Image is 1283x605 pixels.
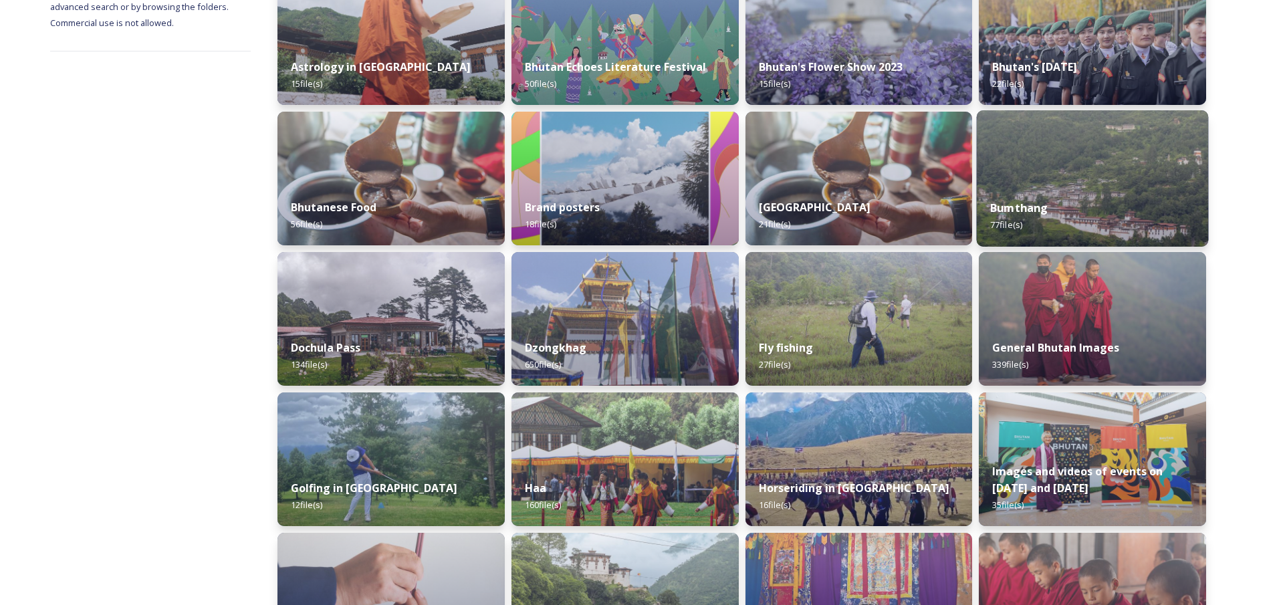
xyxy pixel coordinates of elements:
[759,59,903,74] strong: Bhutan's Flower Show 2023
[511,252,739,386] img: Festival%2520Header.jpg
[291,499,322,511] span: 12 file(s)
[990,219,1022,231] span: 77 file(s)
[511,112,739,245] img: Bhutan_Believe_800_1000_4.jpg
[525,218,556,230] span: 18 file(s)
[979,252,1206,386] img: MarcusWestbergBhutanHiRes-23.jpg
[291,78,322,90] span: 15 file(s)
[277,392,505,526] img: IMG_0877.jpeg
[277,252,505,386] img: 2022-10-01%252011.41.43.jpg
[759,481,949,495] strong: Horseriding in [GEOGRAPHIC_DATA]
[291,340,360,355] strong: Dochula Pass
[745,252,973,386] img: by%2520Ugyen%2520Wangchuk14.JPG
[990,201,1048,215] strong: Bumthang
[992,499,1024,511] span: 35 file(s)
[992,464,1163,495] strong: Images and videos of events on [DATE] and [DATE]
[759,499,790,511] span: 16 file(s)
[525,340,586,355] strong: Dzongkhag
[291,59,471,74] strong: Astrology in [GEOGRAPHIC_DATA]
[277,112,505,245] img: Bumdeling%2520090723%2520by%2520Amp%2520Sripimanwat-4.jpg
[977,110,1209,247] img: Bumthang%2520180723%2520by%2520Amp%2520Sripimanwat-20.jpg
[992,358,1028,370] span: 339 file(s)
[745,392,973,526] img: Horseriding%2520in%2520Bhutan2.JPG
[992,78,1024,90] span: 22 file(s)
[759,78,790,90] span: 15 file(s)
[525,499,561,511] span: 160 file(s)
[291,218,322,230] span: 56 file(s)
[745,112,973,245] img: Bumdeling%2520090723%2520by%2520Amp%2520Sripimanwat-4%25202.jpg
[291,200,376,215] strong: Bhutanese Food
[992,59,1077,74] strong: Bhutan's [DATE]
[525,481,546,495] strong: Haa
[759,340,813,355] strong: Fly fishing
[525,200,600,215] strong: Brand posters
[992,340,1119,355] strong: General Bhutan Images
[291,481,457,495] strong: Golfing in [GEOGRAPHIC_DATA]
[525,78,556,90] span: 50 file(s)
[759,358,790,370] span: 27 file(s)
[525,358,561,370] span: 650 file(s)
[979,392,1206,526] img: A%2520guest%2520with%2520new%2520signage%2520at%2520the%2520airport.jpeg
[525,59,706,74] strong: Bhutan Echoes Literature Festival
[759,218,790,230] span: 21 file(s)
[511,392,739,526] img: Haa%2520Summer%2520Festival1.jpeg
[759,200,870,215] strong: [GEOGRAPHIC_DATA]
[291,358,327,370] span: 134 file(s)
